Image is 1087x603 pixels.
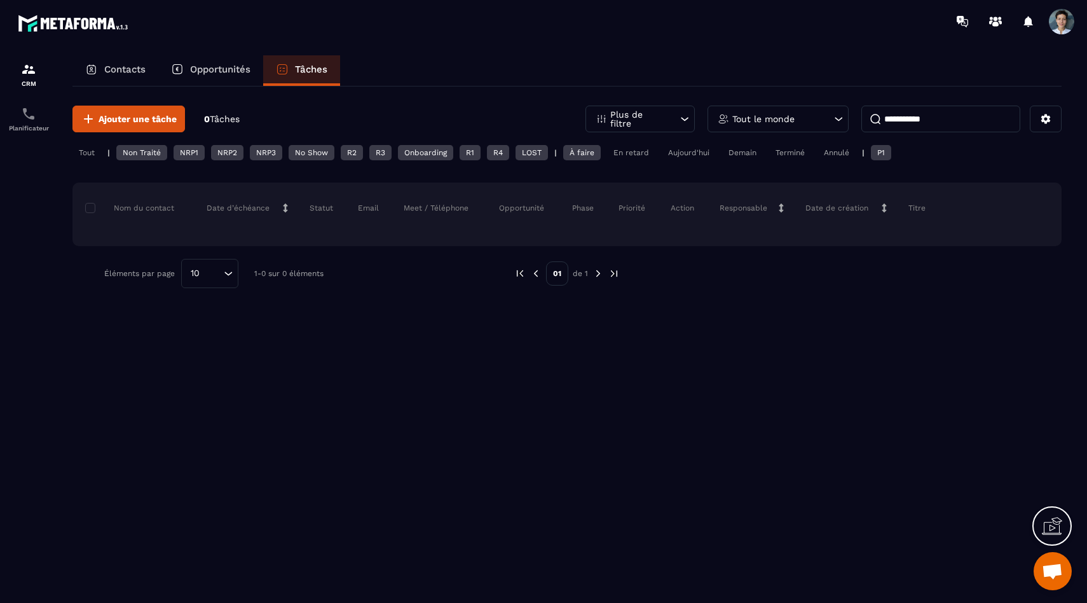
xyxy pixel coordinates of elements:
img: next [592,268,604,279]
p: Action [671,203,694,213]
div: Terminé [769,145,811,160]
a: Tâches [263,55,340,86]
img: logo [18,11,132,35]
div: R1 [460,145,481,160]
img: scheduler [21,106,36,121]
p: Nom du contact [88,203,174,213]
p: Contacts [104,64,146,75]
p: | [107,148,110,157]
p: Responsable [720,203,767,213]
a: Contacts [72,55,158,86]
div: Onboarding [398,145,453,160]
p: Statut [310,203,333,213]
p: 0 [204,113,240,125]
p: Tâches [295,64,327,75]
p: Email [358,203,379,213]
div: R3 [369,145,392,160]
input: Search for option [204,267,221,281]
div: À faire [563,145,601,160]
p: Éléments par page [104,269,175,278]
img: next [608,268,620,279]
p: CRM [3,80,54,87]
img: formation [21,62,36,77]
div: Ouvrir le chat [1034,552,1072,590]
p: Tout le monde [732,114,795,123]
p: 01 [546,261,568,286]
p: Meet / Téléphone [404,203,468,213]
div: NRP3 [250,145,282,160]
p: Opportunités [190,64,250,75]
div: Aujourd'hui [662,145,716,160]
p: 1-0 sur 0 éléments [254,269,324,278]
div: No Show [289,145,334,160]
p: Planificateur [3,125,54,132]
p: Priorité [619,203,645,213]
p: Plus de filtre [610,110,666,128]
p: Titre [908,203,926,213]
div: R2 [341,145,363,160]
button: Ajouter une tâche [72,106,185,132]
div: LOST [516,145,548,160]
span: Ajouter une tâche [99,113,177,125]
span: 10 [186,267,204,281]
p: de 1 [573,268,588,279]
p: Phase [572,203,594,213]
p: | [862,148,865,157]
p: Date d’échéance [207,203,270,213]
a: formationformationCRM [3,52,54,97]
span: Tâches [210,114,240,124]
div: Search for option [181,259,238,288]
div: En retard [607,145,655,160]
div: Demain [722,145,763,160]
div: P1 [871,145,891,160]
p: Opportunité [499,203,544,213]
div: NRP2 [211,145,243,160]
a: Opportunités [158,55,263,86]
div: Annulé [817,145,856,160]
div: Tout [72,145,101,160]
img: prev [514,268,526,279]
div: R4 [487,145,509,160]
img: prev [530,268,542,279]
p: Date de création [805,203,868,213]
a: schedulerschedulerPlanificateur [3,97,54,141]
div: NRP1 [174,145,205,160]
p: | [554,148,557,157]
div: Non Traité [116,145,167,160]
